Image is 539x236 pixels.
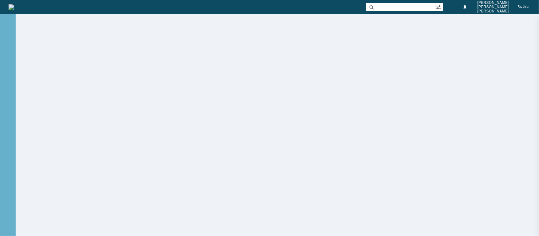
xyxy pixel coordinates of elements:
[9,4,14,10] img: logo
[478,9,509,13] span: [PERSON_NAME]
[9,4,14,10] a: Перейти на домашнюю страницу
[436,3,443,10] span: Расширенный поиск
[478,1,509,5] span: [PERSON_NAME]
[478,5,509,9] span: [PERSON_NAME]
